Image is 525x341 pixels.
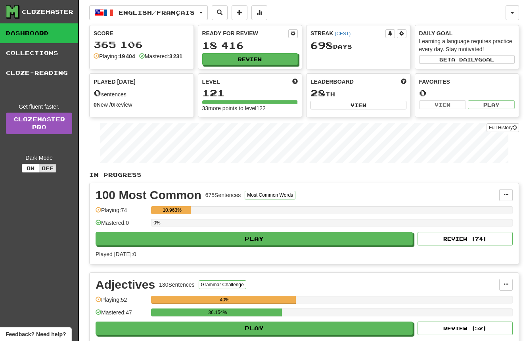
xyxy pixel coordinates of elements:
[111,102,114,108] strong: 0
[153,296,296,304] div: 40%
[96,206,147,219] div: Playing: 74
[232,5,247,20] button: Add sentence to collection
[202,78,220,86] span: Level
[96,296,147,309] div: Playing: 52
[292,78,298,86] span: Score more points to level up
[153,308,282,316] div: 36.154%
[94,88,190,98] div: sentences
[418,232,513,245] button: Review (74)
[94,52,135,60] div: Playing:
[451,57,478,62] span: a daily
[22,8,73,16] div: Clozemaster
[251,5,267,20] button: More stats
[310,29,385,37] div: Streak
[94,102,97,108] strong: 0
[310,40,406,51] div: Day s
[212,5,228,20] button: Search sentences
[419,55,515,64] button: Seta dailygoal
[96,251,136,257] span: Played [DATE]: 0
[419,37,515,53] div: Learning a language requires practice every day. Stay motivated!
[96,279,155,291] div: Adjectives
[159,281,195,289] div: 130 Sentences
[153,206,191,214] div: 10.963%
[94,101,190,109] div: New / Review
[94,40,190,50] div: 365 106
[96,219,147,232] div: Mastered: 0
[310,40,333,51] span: 698
[96,189,201,201] div: 100 Most Common
[419,29,515,37] div: Daily Goal
[310,88,406,98] div: th
[6,103,72,111] div: Get fluent faster.
[94,29,190,37] div: Score
[245,191,295,199] button: Most Common Words
[89,171,519,179] p: In Progress
[119,9,195,16] span: English / Français
[310,101,406,109] button: View
[96,322,413,335] button: Play
[468,100,515,109] button: Play
[401,78,406,86] span: This week in points, UTC
[419,88,515,98] div: 0
[96,308,147,322] div: Mastered: 47
[418,322,513,335] button: Review (52)
[139,52,182,60] div: Mastered:
[22,164,39,172] button: On
[169,53,182,59] strong: 3 231
[96,232,413,245] button: Play
[202,29,289,37] div: Ready for Review
[94,78,136,86] span: Played [DATE]
[335,31,351,36] a: (CEST)
[310,78,354,86] span: Leaderboard
[205,191,241,199] div: 675 Sentences
[6,113,72,134] a: ClozemasterPro
[6,330,66,338] span: Open feedback widget
[487,123,519,132] button: Full History
[89,5,208,20] button: English/Français
[119,53,135,59] strong: 19 404
[199,280,246,289] button: Grammar Challenge
[39,164,56,172] button: Off
[202,53,298,65] button: Review
[202,40,298,50] div: 18 416
[6,154,72,162] div: Dark Mode
[202,104,298,112] div: 33 more points to level 122
[419,100,466,109] button: View
[94,87,101,98] span: 0
[419,78,515,86] div: Favorites
[202,88,298,98] div: 121
[310,87,326,98] span: 28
